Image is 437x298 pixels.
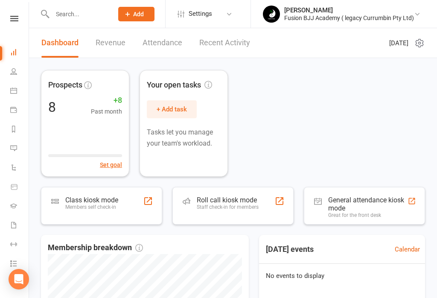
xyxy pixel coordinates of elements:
[65,196,118,204] div: Class kiosk mode
[100,160,122,169] button: Set goal
[65,204,118,210] div: Members self check-in
[199,28,250,58] a: Recent Activity
[147,127,221,149] p: Tasks let you manage your team's workload.
[256,264,428,288] div: No events to display
[91,94,122,107] span: +8
[147,79,212,91] span: Your open tasks
[48,79,82,91] span: Prospects
[10,120,29,140] a: Reports
[328,196,408,212] div: General attendance kiosk mode
[48,242,143,254] span: Membership breakdown
[10,101,29,120] a: Payments
[284,6,414,14] div: [PERSON_NAME]
[133,11,144,18] span: Add
[10,82,29,101] a: Calendar
[389,38,408,48] span: [DATE]
[91,107,122,116] span: Past month
[41,28,79,58] a: Dashboard
[197,196,259,204] div: Roll call kiosk mode
[10,178,29,197] a: Product Sales
[263,6,280,23] img: thumb_image1738312874.png
[284,14,414,22] div: Fusion BJJ Academy ( legacy Currumbin Pty Ltd)
[147,100,197,118] button: + Add task
[118,7,154,21] button: Add
[143,28,182,58] a: Attendance
[96,28,125,58] a: Revenue
[9,269,29,289] div: Open Intercom Messenger
[197,204,259,210] div: Staff check-in for members
[259,242,320,257] h3: [DATE] events
[189,4,212,23] span: Settings
[328,212,408,218] div: Great for the front desk
[10,63,29,82] a: People
[10,44,29,63] a: Dashboard
[50,8,107,20] input: Search...
[48,100,56,114] div: 8
[395,244,420,254] a: Calendar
